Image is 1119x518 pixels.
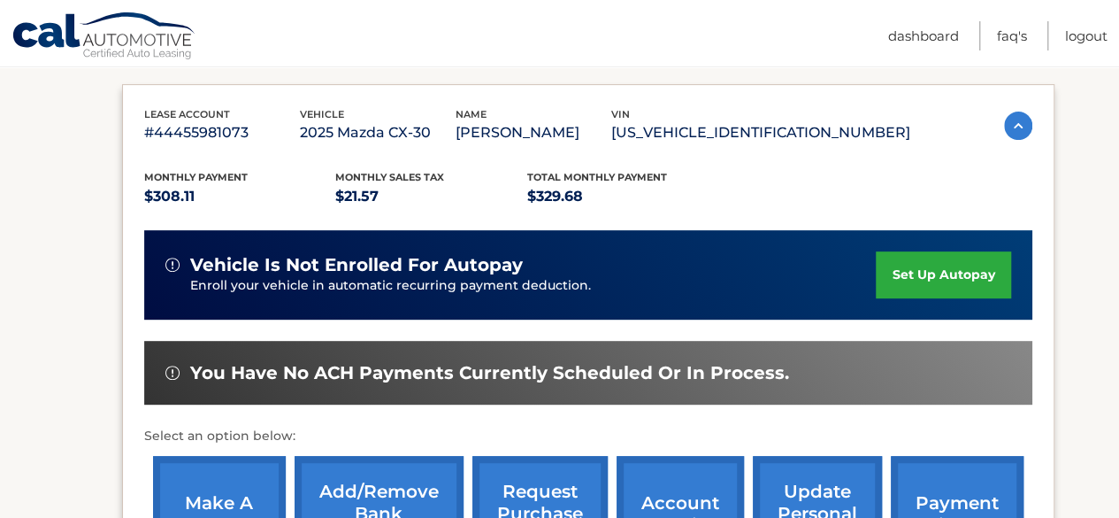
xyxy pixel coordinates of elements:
p: Enroll your vehicle in automatic recurring payment deduction. [190,276,877,296]
p: $329.68 [527,184,719,209]
a: Logout [1065,21,1108,50]
span: lease account [144,108,230,120]
span: vin [611,108,630,120]
p: $21.57 [335,184,527,209]
p: #44455981073 [144,120,300,145]
span: vehicle [300,108,344,120]
a: set up autopay [876,251,1010,298]
span: vehicle is not enrolled for autopay [190,254,523,276]
p: 2025 Mazda CX-30 [300,120,456,145]
span: You have no ACH payments currently scheduled or in process. [190,362,789,384]
img: alert-white.svg [165,366,180,380]
img: accordion-active.svg [1004,112,1032,140]
a: FAQ's [997,21,1027,50]
p: $308.11 [144,184,336,209]
span: Monthly Payment [144,171,248,183]
span: Monthly sales Tax [335,171,444,183]
p: Select an option below: [144,426,1032,447]
span: name [456,108,487,120]
p: [US_VEHICLE_IDENTIFICATION_NUMBER] [611,120,910,145]
img: alert-white.svg [165,258,180,272]
a: Cal Automotive [11,12,197,63]
p: [PERSON_NAME] [456,120,611,145]
a: Dashboard [888,21,959,50]
span: Total Monthly Payment [527,171,667,183]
